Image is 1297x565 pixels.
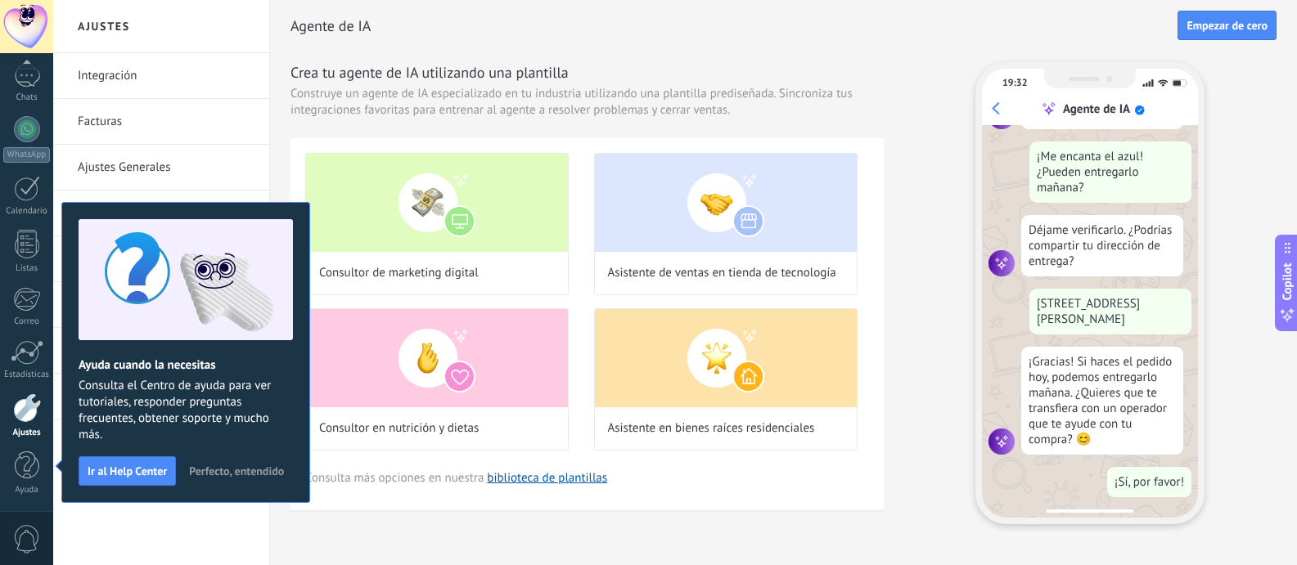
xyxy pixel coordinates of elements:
[1279,262,1295,300] span: Copilot
[53,99,269,145] li: Facturas
[189,465,284,477] span: Perfecto, entendido
[306,309,568,407] img: Consultor en nutrición y dietas
[1063,101,1130,117] div: Agente de IA
[1029,141,1191,203] div: ¡Me encanta el azul! ¿Pueden entregarlo mañana?
[319,265,479,281] span: Consultor de marketing digital
[79,378,293,443] span: Consulta el Centro de ayuda para ver tutoriales, responder preguntas frecuentes, obtener soporte ...
[608,265,836,281] span: Asistente de ventas en tienda de tecnología
[88,465,167,477] span: Ir al Help Center
[3,206,51,217] div: Calendario
[78,99,253,145] a: Facturas
[79,357,293,373] h2: Ayuda cuando la necesitas
[1187,20,1268,31] span: Empezar de cero
[3,316,51,327] div: Correo
[1021,347,1183,455] div: ¡Gracias! Si haces el pedido hoy, podemos entregarlo mañana. ¿Quieres que te transfiera con un op...
[3,370,51,380] div: Estadísticas
[1029,289,1191,334] div: [STREET_ADDRESS][PERSON_NAME]
[487,470,607,486] a: biblioteca de plantillas
[3,485,51,495] div: Ayuda
[290,62,884,83] h3: Crea tu agente de IA utilizando una plantilla
[53,191,269,236] li: Usuarios
[3,147,50,163] div: WhatsApp
[306,154,568,252] img: Consultor de marketing digital
[290,10,1178,43] h2: Agente de IA
[182,459,291,483] button: Perfecto, entendido
[1002,77,1027,89] div: 19:32
[3,92,51,103] div: Chats
[989,428,1015,455] img: agent icon
[3,263,51,274] div: Listas
[595,154,857,252] img: Asistente de ventas en tienda de tecnología
[290,86,884,119] span: Construye un agente de IA especializado en tu industria utilizando una plantilla prediseñada. Sin...
[53,53,269,99] li: Integración
[595,309,857,407] img: Asistente en bienes raíces residenciales
[989,250,1015,276] img: agent icon
[305,470,607,486] span: Consulta más opciones en nuestra
[319,420,479,437] span: Consultor en nutrición y dietas
[53,145,269,191] li: Ajustes Generales
[79,456,176,486] button: Ir al Help Center
[78,191,253,236] a: Usuarios
[3,428,51,438] div: Ajustes
[1021,215,1183,276] div: Déjame verificarlo. ¿Podrías compartir tu dirección de entrega?
[78,145,253,191] a: Ajustes Generales
[1107,467,1191,497] div: ¡Sí, por favor!
[608,420,815,437] span: Asistente en bienes raíces residenciales
[78,53,253,99] a: Integración
[1178,11,1277,40] button: Empezar de cero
